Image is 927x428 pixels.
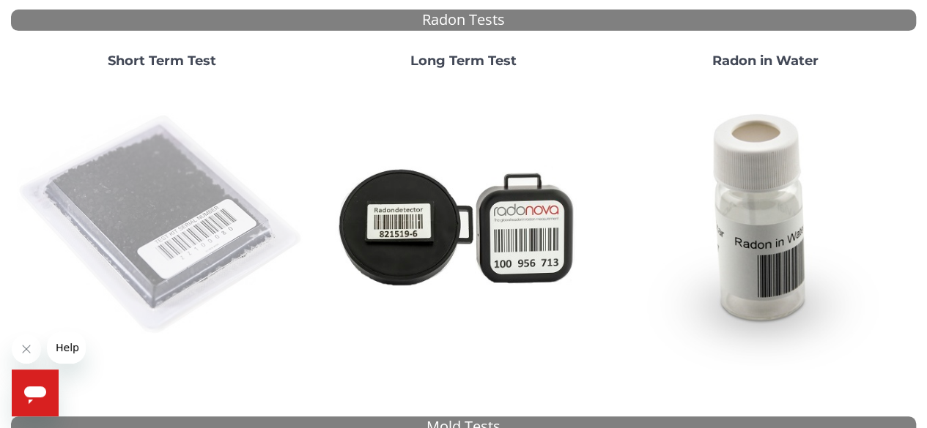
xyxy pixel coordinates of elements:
[17,80,307,370] img: ShortTerm.jpg
[12,334,41,364] iframe: Close message
[11,10,916,31] div: Radon Tests
[47,331,86,364] iframe: Message from company
[712,53,819,69] strong: Radon in Water
[620,80,910,370] img: RadoninWater.jpg
[410,53,517,69] strong: Long Term Test
[12,369,59,416] iframe: Button to launch messaging window
[319,80,609,370] img: Radtrak2vsRadtrak3.jpg
[108,53,216,69] strong: Short Term Test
